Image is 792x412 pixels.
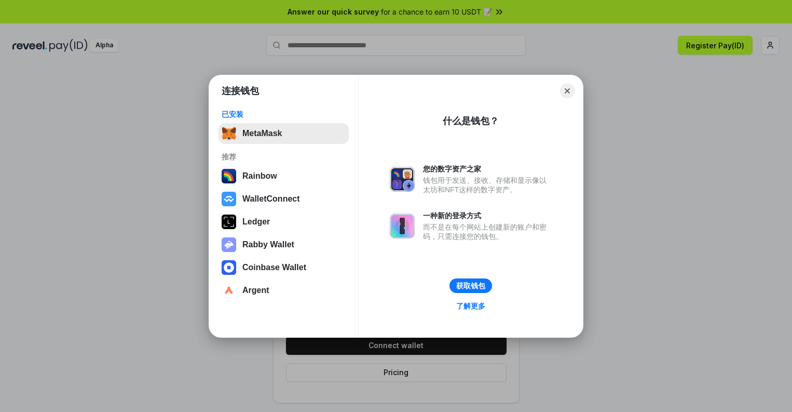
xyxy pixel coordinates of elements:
img: svg+xml,%3Csvg%20xmlns%3D%22http%3A%2F%2Fwww.w3.org%2F2000%2Fsvg%22%20fill%3D%22none%22%20viewBox... [390,214,415,238]
div: WalletConnect [242,194,300,204]
div: Argent [242,286,269,295]
div: 钱包用于发送、接收、存储和显示像以太坊和NFT这样的数字资产。 [423,176,552,194]
img: svg+xml,%3Csvg%20fill%3D%22none%22%20height%3D%2233%22%20viewBox%3D%220%200%2035%2033%22%20width%... [222,126,236,141]
div: 什么是钱包？ [443,115,499,127]
h1: 连接钱包 [222,85,259,97]
div: 了解更多 [456,301,485,311]
div: Ledger [242,217,270,227]
img: svg+xml,%3Csvg%20width%3D%2228%22%20height%3D%2228%22%20viewBox%3D%220%200%2028%2028%22%20fill%3D... [222,283,236,298]
div: 推荐 [222,152,346,162]
div: 获取钱包 [456,281,485,290]
button: WalletConnect [219,189,349,209]
button: Ledger [219,211,349,232]
div: Rabby Wallet [242,240,294,249]
div: 已安装 [222,110,346,119]
div: Coinbase Wallet [242,263,306,272]
button: Close [560,84,575,98]
div: 而不是在每个网站上创建新的账户和密码，只需连接您的钱包。 [423,222,552,241]
button: Rainbow [219,166,349,187]
img: svg+xml,%3Csvg%20xmlns%3D%22http%3A%2F%2Fwww.w3.org%2F2000%2Fsvg%22%20fill%3D%22none%22%20viewBox... [390,167,415,192]
button: Rabby Wallet [219,234,349,255]
div: MetaMask [242,129,282,138]
img: svg+xml,%3Csvg%20width%3D%2228%22%20height%3D%2228%22%20viewBox%3D%220%200%2028%2028%22%20fill%3D... [222,192,236,206]
button: 获取钱包 [449,278,492,293]
img: svg+xml,%3Csvg%20xmlns%3D%22http%3A%2F%2Fwww.w3.org%2F2000%2Fsvg%22%20fill%3D%22none%22%20viewBox... [222,237,236,252]
button: Coinbase Wallet [219,257,349,278]
a: 了解更多 [450,299,491,313]
div: Rainbow [242,171,277,181]
img: svg+xml,%3Csvg%20width%3D%22120%22%20height%3D%22120%22%20viewBox%3D%220%200%20120%20120%22%20fil... [222,169,236,183]
button: Argent [219,280,349,301]
button: MetaMask [219,123,349,144]
img: svg+xml,%3Csvg%20width%3D%2228%22%20height%3D%2228%22%20viewBox%3D%220%200%2028%2028%22%20fill%3D... [222,260,236,275]
img: svg+xml,%3Csvg%20xmlns%3D%22http%3A%2F%2Fwww.w3.org%2F2000%2Fsvg%22%20width%3D%2228%22%20height%3... [222,215,236,229]
div: 您的数字资产之家 [423,164,552,174]
div: 一种新的登录方式 [423,211,552,220]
